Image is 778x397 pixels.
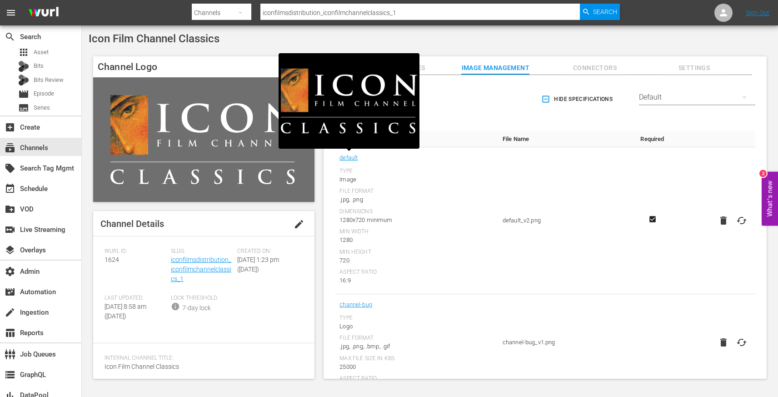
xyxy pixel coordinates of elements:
[339,188,494,195] div: File Format
[18,89,29,100] span: Episode
[18,102,29,113] span: Series
[105,256,119,263] span: 1624
[746,9,769,16] a: Sign Out
[339,195,494,204] div: .jpg, .png
[339,335,494,342] div: File Format
[105,355,299,362] span: Internal Channel Title:
[759,170,767,177] div: 2
[339,175,494,184] div: Image
[339,315,494,322] div: Type
[34,61,44,70] span: Bits
[580,4,620,20] button: Search
[171,256,231,282] a: iconfilmsdistribution_iconfilmchannelclassics_1
[498,294,635,392] td: channel-bug_v1.png
[339,168,494,175] div: Type
[660,62,728,74] span: Settings
[5,349,15,360] span: Job Queues
[339,375,494,382] div: Aspect Ratio
[93,77,314,202] img: Icon Film Channel Classics
[171,302,180,311] span: info
[561,62,629,74] span: Connectors
[171,248,233,255] span: Slug:
[5,266,15,277] span: Admin
[5,224,15,235] span: Live Streaming
[762,171,778,226] button: Open Feedback Widget
[5,7,16,18] span: menu
[237,256,279,273] span: [DATE] 1:23 pm ([DATE])
[639,85,755,110] div: Default
[18,75,29,85] div: Bits Review
[5,183,15,194] span: Schedule
[105,363,179,370] span: Icon Film Channel Classics
[5,122,15,133] span: Create
[5,286,15,297] span: Automation
[461,62,529,74] span: Image Management
[635,131,669,147] th: Required
[339,342,494,351] div: .jpg, .png, .bmp, .gif
[237,248,299,255] span: Created On:
[105,295,166,302] span: Last Updated:
[105,248,166,255] span: Wurl ID:
[647,215,658,223] svg: Required
[5,142,15,153] span: Channels
[34,75,64,85] span: Bits Review
[5,204,15,215] span: VOD
[288,213,310,235] button: edit
[339,152,358,164] a: default
[339,269,494,276] div: Aspect Ratio
[339,236,494,245] div: 1280
[339,249,494,256] div: Min Height
[5,369,15,380] span: GraphQL
[5,327,15,338] span: Reports
[539,86,616,112] button: Hide Specifications
[339,362,494,372] div: 25000
[105,303,146,320] span: [DATE] 8:58 am ([DATE])
[339,256,494,265] div: 720
[100,218,164,229] span: Channel Details
[5,31,15,42] span: Search
[171,295,233,302] span: Lock Threshold:
[498,147,635,294] td: default_v2.png
[593,4,617,20] span: Search
[93,56,314,77] h4: Channel Logo
[18,61,29,72] div: Bits
[498,131,635,147] th: File Name
[89,32,219,45] span: Icon Film Channel Classics
[339,208,494,216] div: Dimensions
[34,48,49,57] span: Asset
[5,245,15,256] span: Overlays
[339,299,372,311] a: channel-bug
[22,2,65,24] img: ans4CAIJ8jUAAAAAAAAAAAAAAAAAAAAAAAAgQb4GAAAAAAAAAAAAAAAAAAAAAAAAJMjXAAAAAAAAAAAAAAAAAAAAAAAAgAT5G...
[339,216,494,225] div: 1280x720 minimum
[339,276,494,285] div: 16:9
[339,322,494,331] div: Logo
[339,355,494,362] div: Max File Size In Kbs
[5,163,15,174] span: Search Tag Mgmt
[34,103,50,112] span: Series
[339,228,494,236] div: Min Width
[18,47,29,58] span: Asset
[182,303,211,313] div: 7-day lock
[543,95,613,104] span: Hide Specifications
[5,307,15,318] span: Ingestion
[34,89,54,98] span: Episode
[294,219,304,230] span: edit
